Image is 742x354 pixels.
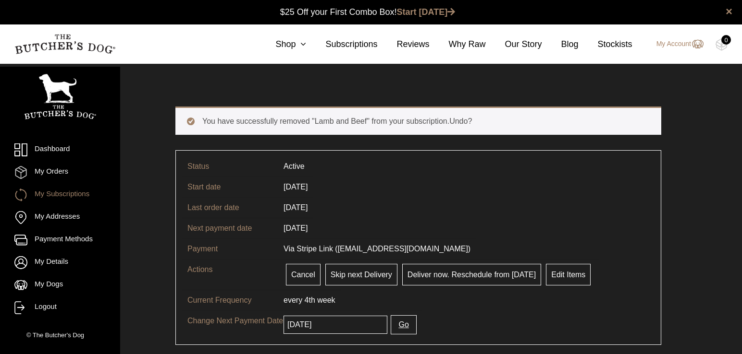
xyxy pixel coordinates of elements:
a: My Account [647,38,704,50]
p: Change Next Payment Date [187,315,284,327]
a: Subscriptions [306,38,377,51]
span: every 4th [284,296,315,304]
a: My Subscriptions [14,189,106,201]
td: [DATE] [278,177,313,197]
a: close [726,6,732,17]
a: Payment Methods [14,234,106,247]
td: Payment [182,238,278,259]
a: Start [DATE] [397,7,456,17]
a: My Details [14,256,106,269]
button: Go [391,315,416,334]
a: My Addresses [14,211,106,224]
a: Undo? [449,117,472,125]
span: week [317,296,335,304]
td: [DATE] [278,197,313,218]
div: You have successfully removed "Lamb and Beef" from your subscription. [175,106,661,135]
div: 0 [721,35,731,45]
a: Our Story [486,38,542,51]
td: Start date [182,177,278,197]
td: Last order date [182,197,278,218]
p: Current Frequency [187,295,284,306]
img: TBD_Portrait_Logo_White.png [24,74,96,119]
a: Stockists [579,38,632,51]
a: Blog [542,38,579,51]
span: Via Stripe Link ([EMAIL_ADDRESS][DOMAIN_NAME]) [284,245,470,253]
td: Actions [182,259,278,290]
a: Edit Items [546,264,591,285]
a: My Dogs [14,279,106,292]
img: TBD_Cart-Empty.png [716,38,728,51]
a: My Orders [14,166,106,179]
a: Shop [256,38,306,51]
td: [DATE] [278,218,313,238]
a: Logout [14,301,106,314]
a: Deliver now. Reschedule from [DATE] [402,264,541,285]
a: Skip next Delivery [325,264,397,285]
a: Reviews [377,38,429,51]
td: Next payment date [182,218,278,238]
a: Dashboard [14,143,106,156]
a: Why Raw [430,38,486,51]
td: Active [278,156,310,177]
a: Cancel [286,264,321,285]
td: Status [182,156,278,177]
